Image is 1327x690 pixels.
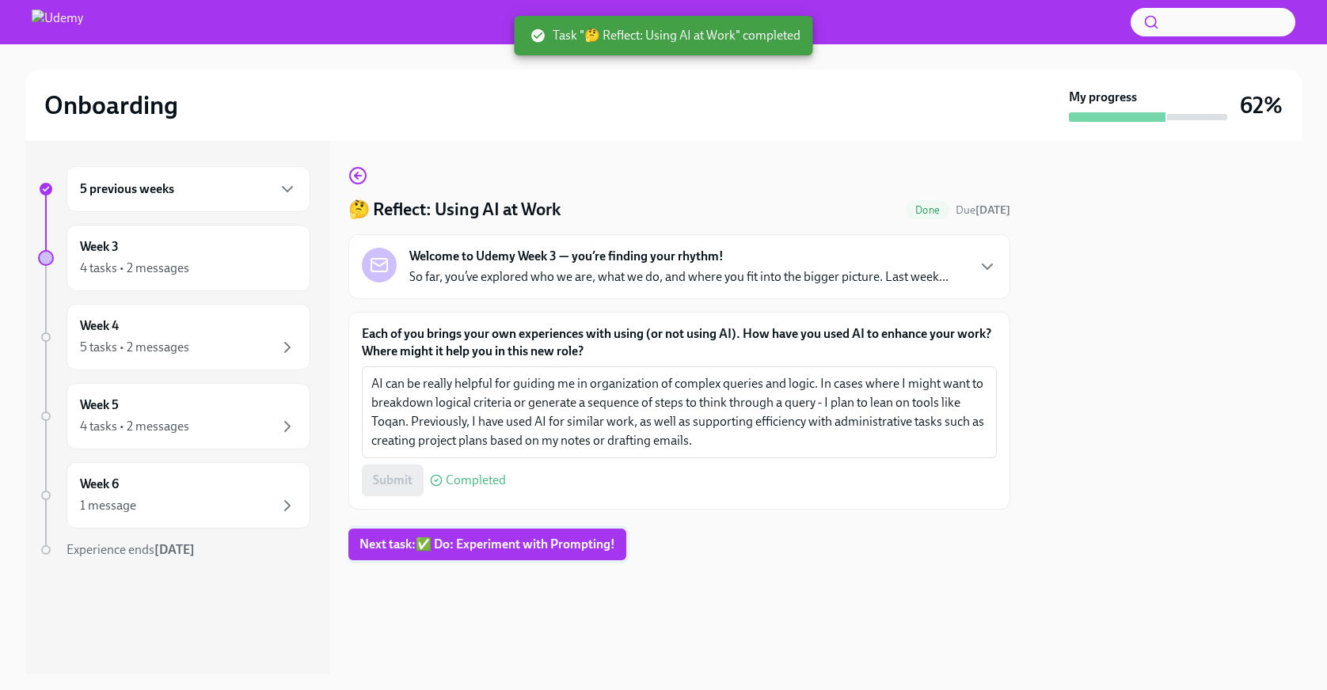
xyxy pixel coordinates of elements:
h6: 5 previous weeks [80,180,174,198]
div: 4 tasks • 2 messages [80,418,189,435]
div: 1 message [80,497,136,514]
button: Next task:✅ Do: Experiment with Prompting! [348,529,626,560]
h3: 62% [1240,91,1283,119]
div: 5 previous weeks [67,166,310,212]
h6: Week 5 [80,396,119,414]
a: Week 54 tasks • 2 messages [38,383,310,449]
strong: My progress [1069,89,1137,106]
a: Week 34 tasks • 2 messages [38,225,310,291]
span: Completed [446,474,506,487]
h4: 🤔 Reflect: Using AI at Work [348,198,561,222]
textarea: AI can be really helpful for guiding me in organization of complex queries and logic. In cases wh... [371,374,987,450]
div: 4 tasks • 2 messages [80,260,189,277]
label: Each of you brings your own experiences with using (or not using AI). How have you used AI to enh... [362,325,997,360]
h2: Onboarding [44,89,178,121]
h6: Week 3 [80,238,119,256]
h6: Week 6 [80,476,119,493]
strong: [DATE] [975,203,1010,217]
span: Task "🤔 Reflect: Using AI at Work" completed [530,27,800,44]
h6: Week 4 [80,317,119,335]
strong: [DATE] [154,542,195,557]
span: Experience ends [67,542,195,557]
p: So far, you’ve explored who we are, what we do, and where you fit into the bigger picture. Last w... [409,268,949,286]
span: Done [906,204,949,216]
strong: Welcome to Udemy Week 3 — you’re finding your rhythm! [409,248,724,265]
span: Next task : ✅ Do: Experiment with Prompting! [359,536,615,552]
a: Week 61 message [38,462,310,529]
img: Udemy [32,9,83,35]
div: 5 tasks • 2 messages [80,339,189,356]
span: Due [956,203,1010,217]
span: August 30th, 2025 10:00 [956,203,1010,218]
a: Week 45 tasks • 2 messages [38,304,310,370]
